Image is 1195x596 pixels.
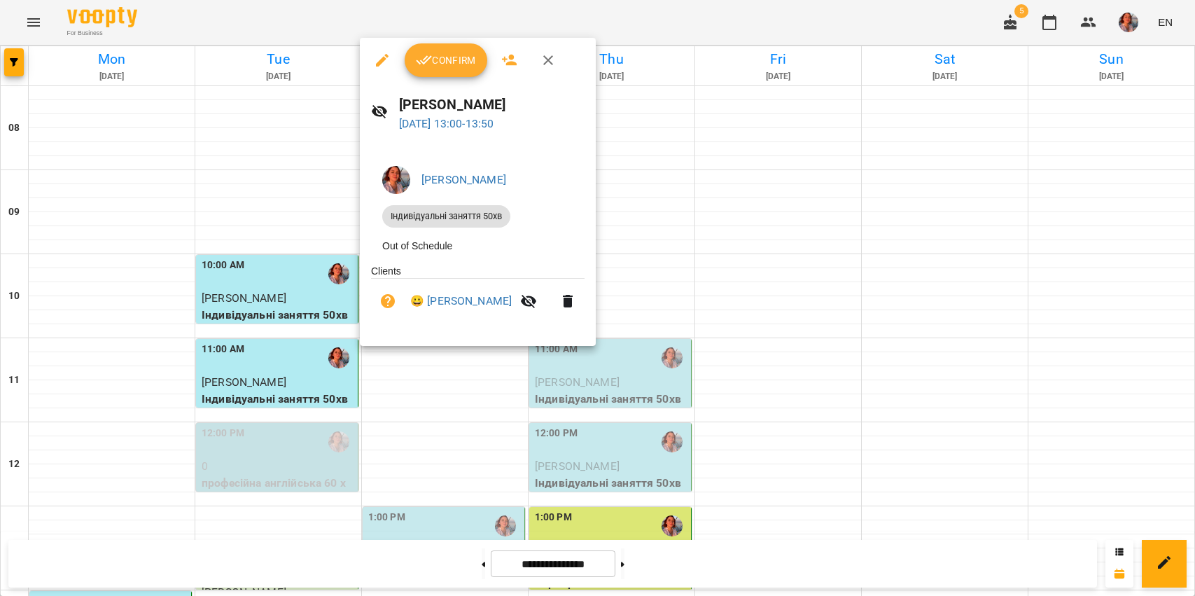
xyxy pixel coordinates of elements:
a: [DATE] 13:00-13:50 [399,117,494,130]
img: 1ca8188f67ff8bc7625fcfef7f64a17b.jpeg [382,166,410,194]
button: Unpaid. Bill the attendance? [371,284,405,318]
span: Індивідуальні заняття 50хв [382,210,510,223]
span: Confirm [416,52,476,69]
li: Out of Schedule [371,233,585,258]
button: Confirm [405,43,487,77]
a: [PERSON_NAME] [421,173,506,186]
a: 😀 [PERSON_NAME] [410,293,512,310]
ul: Clients [371,264,585,329]
h6: [PERSON_NAME] [399,94,585,116]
